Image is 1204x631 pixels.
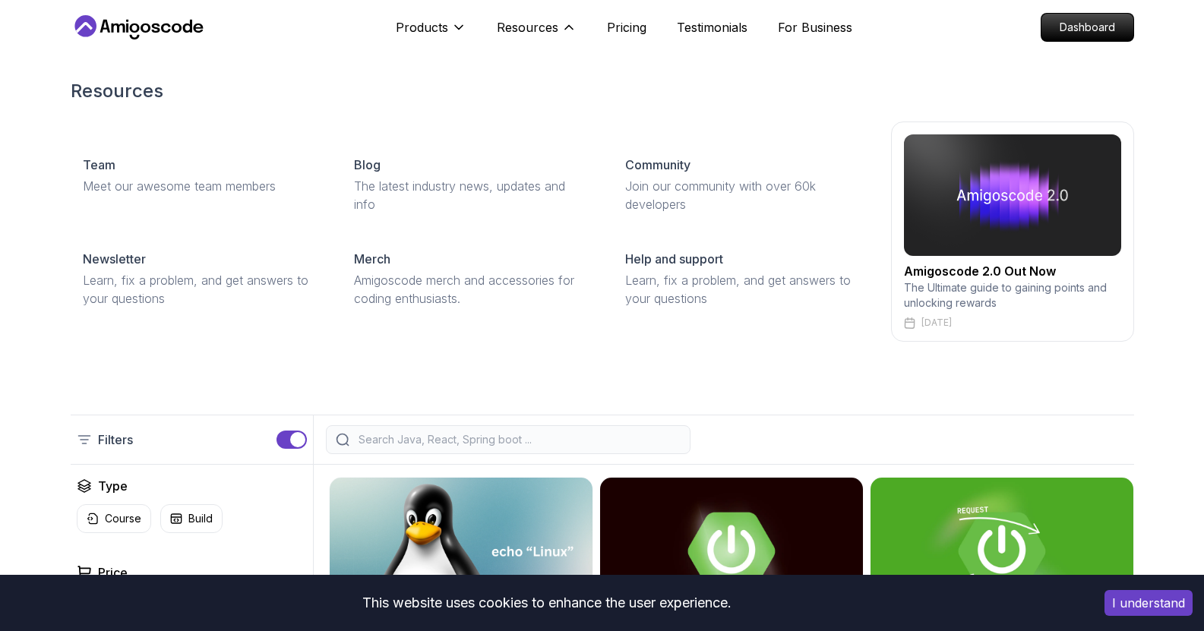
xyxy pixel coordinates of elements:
[613,144,872,226] a: CommunityJoin our community with over 60k developers
[105,511,141,526] p: Course
[354,156,381,174] p: Blog
[625,271,860,308] p: Learn, fix a problem, and get answers to your questions
[188,511,213,526] p: Build
[83,177,318,195] p: Meet our awesome team members
[160,504,223,533] button: Build
[891,121,1134,342] a: amigoscode 2.0Amigoscode 2.0 Out NowThe Ultimate guide to gaining points and unlocking rewards[DATE]
[396,18,448,36] p: Products
[77,504,151,533] button: Course
[83,250,146,268] p: Newsletter
[600,478,863,625] img: Advanced Spring Boot card
[871,478,1133,625] img: Building APIs with Spring Boot card
[1041,14,1133,41] p: Dashboard
[11,586,1082,620] div: This website uses cookies to enhance the user experience.
[98,431,133,449] p: Filters
[625,177,860,213] p: Join our community with over 60k developers
[904,134,1121,256] img: amigoscode 2.0
[778,18,852,36] a: For Business
[356,432,681,447] input: Search Java, React, Spring boot ...
[83,271,318,308] p: Learn, fix a problem, and get answers to your questions
[71,144,330,207] a: TeamMeet our awesome team members
[71,238,330,320] a: NewsletterLearn, fix a problem, and get answers to your questions
[354,177,589,213] p: The latest industry news, updates and info
[904,280,1121,311] p: The Ultimate guide to gaining points and unlocking rewards
[354,250,390,268] p: Merch
[607,18,646,36] a: Pricing
[613,238,872,320] a: Help and supportLearn, fix a problem, and get answers to your questions
[98,563,128,582] h2: Price
[497,18,558,36] p: Resources
[677,18,747,36] a: Testimonials
[921,317,952,329] p: [DATE]
[497,18,577,49] button: Resources
[342,144,601,226] a: BlogThe latest industry news, updates and info
[396,18,466,49] button: Products
[625,156,690,174] p: Community
[354,271,589,308] p: Amigoscode merch and accessories for coding enthusiasts.
[83,156,115,174] p: Team
[625,250,723,268] p: Help and support
[904,262,1121,280] h2: Amigoscode 2.0 Out Now
[330,478,593,625] img: Linux Fundamentals card
[342,238,601,320] a: MerchAmigoscode merch and accessories for coding enthusiasts.
[1041,13,1134,42] a: Dashboard
[1104,590,1193,616] button: Accept cookies
[71,79,1134,103] h2: Resources
[98,477,128,495] h2: Type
